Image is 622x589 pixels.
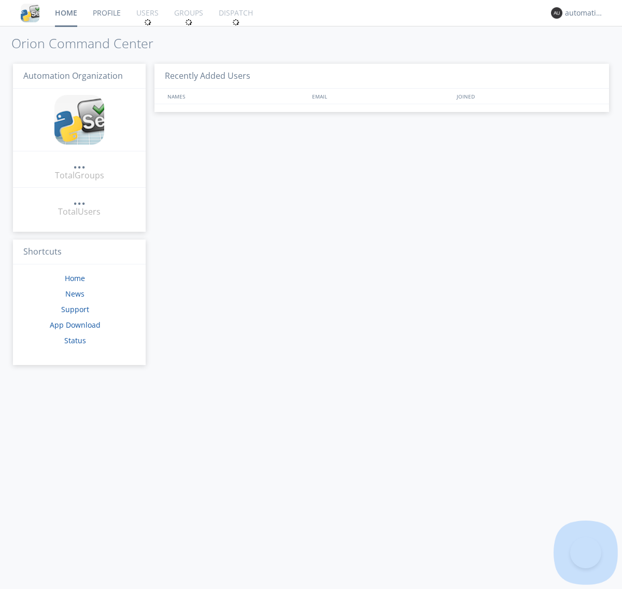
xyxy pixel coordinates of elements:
iframe: Toggle Customer Support [570,537,601,568]
img: spin.svg [144,19,151,26]
div: NAMES [165,89,307,104]
span: Automation Organization [23,70,123,81]
div: automation+atlas0004 [565,8,604,18]
a: Status [64,335,86,345]
h3: Shortcuts [13,240,146,265]
img: 373638.png [551,7,562,19]
div: Total Users [58,206,101,218]
a: ... [73,158,86,170]
div: ... [73,194,86,204]
a: Home [65,273,85,283]
a: App Download [50,320,101,330]
img: spin.svg [185,19,192,26]
div: Total Groups [55,170,104,181]
h3: Recently Added Users [154,64,609,89]
img: cddb5a64eb264b2086981ab96f4c1ba7 [21,4,39,22]
div: ... [73,158,86,168]
img: spin.svg [232,19,239,26]
div: EMAIL [309,89,454,104]
a: ... [73,194,86,206]
div: JOINED [454,89,599,104]
a: News [65,289,84,299]
a: Support [61,304,89,314]
img: cddb5a64eb264b2086981ab96f4c1ba7 [54,95,104,145]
